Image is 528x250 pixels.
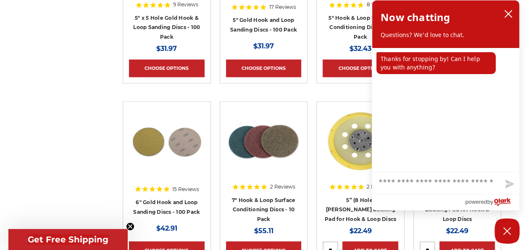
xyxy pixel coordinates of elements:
[129,59,205,77] a: Choose Options
[230,17,297,33] a: 5" Gold Hook and Loop Sanding Discs - 100 Pack
[465,194,519,210] a: Powered by Olark
[323,107,398,207] a: 5” (8 Hole) DA Sander Backing Pad for Hook & Loop Discs
[487,197,493,207] span: by
[254,226,273,234] span: $55.11
[226,107,302,175] img: 7 inch surface conditioning discs
[253,42,274,50] span: $31.97
[126,222,134,231] button: Close teaser
[129,107,205,207] a: 6" inch hook & loop disc
[323,59,398,77] a: Choose Options
[381,31,511,39] p: Questions? We'd love to chat.
[323,107,398,175] img: 5” (8 Hole) DA Sander Backing Pad for Hook & Loop Discs
[376,52,496,74] p: Thanks for stopping by! Can I help you with anything?
[156,224,177,232] span: $42.91
[494,218,520,244] button: Close Chatbox
[381,9,450,26] h2: Now chatting
[325,197,396,222] a: 5” (8 Hole) [PERSON_NAME] Backing Pad for Hook & Loop Discs
[8,229,128,250] div: Get Free ShippingClose teaser
[349,226,371,234] span: $22.49
[156,45,177,53] span: $31.97
[502,8,515,20] button: close chatbox
[349,45,371,53] span: $32.43
[465,197,487,207] span: powered
[372,48,519,172] div: chat
[226,107,302,207] a: 7 inch surface conditioning discs
[129,107,205,175] img: 6" inch hook & loop disc
[446,226,468,234] span: $22.49
[420,197,495,222] a: 5” (5 Hole) [PERSON_NAME] Backing Pad for Hook & Loop Discs
[226,59,302,77] a: Choose Options
[498,175,519,194] button: Send message
[28,234,108,245] span: Get Free Shipping
[328,15,392,40] a: 5" Hook & Loop Surface Conditioning Discs - 10 Pack
[133,15,200,40] a: 5" x 5 Hole Gold Hook & Loop Sanding Discs - 100 Pack
[232,197,296,222] a: 7" Hook & Loop Surface Conditioning Discs - 10 Pack
[133,199,200,215] a: 6" Gold Hook and Loop Sanding Discs - 100 Pack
